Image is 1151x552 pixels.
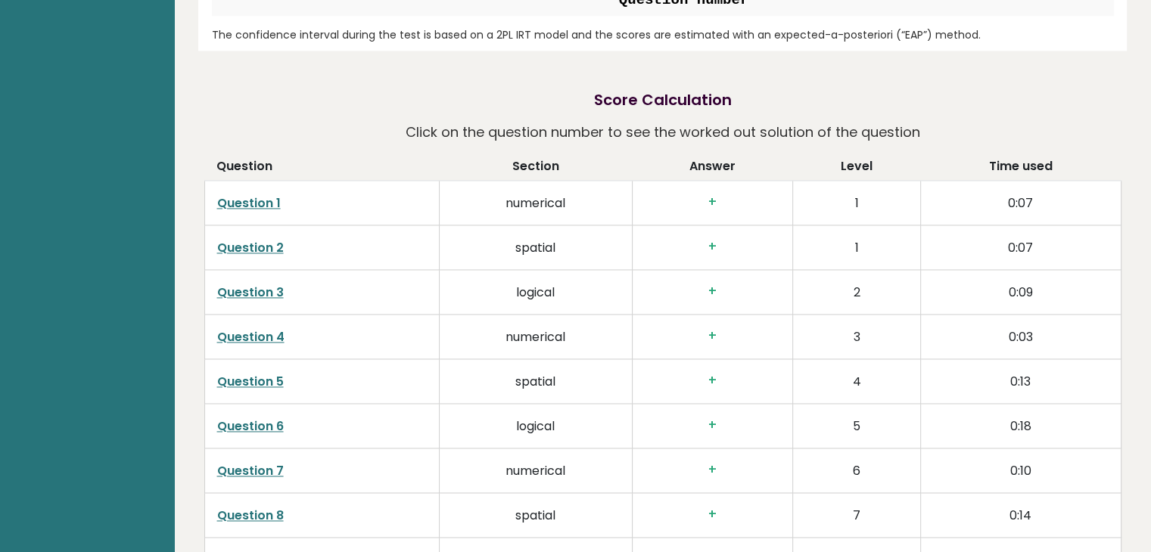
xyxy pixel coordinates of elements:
td: 0:03 [920,315,1121,359]
a: Question 2 [217,239,284,256]
a: Question 1 [217,194,281,212]
td: 7 [793,493,921,538]
a: Question 6 [217,417,284,435]
td: numerical [439,181,632,225]
td: 0:07 [920,225,1121,270]
th: Answer [633,157,793,181]
td: numerical [439,448,632,493]
h3: + [645,462,780,478]
td: logical [439,270,632,315]
h2: Score Calculation [594,88,732,111]
th: Level [793,157,921,181]
h3: + [645,417,780,433]
td: 0:18 [920,404,1121,448]
div: The confidence interval during the test is based on a 2PL IRT model and the scores are estimated ... [212,27,1114,43]
td: 1 [793,225,921,270]
td: 4 [793,359,921,404]
th: Time used [920,157,1121,181]
td: spatial [439,493,632,538]
td: spatial [439,359,632,404]
td: 0:09 [920,270,1121,315]
p: Click on the question number to see the worked out solution of the question [406,119,920,146]
td: numerical [439,315,632,359]
h3: + [645,239,780,255]
td: spatial [439,225,632,270]
a: Question 7 [217,462,284,479]
th: Question [204,157,439,181]
h3: + [645,373,780,389]
td: 5 [793,404,921,448]
h3: + [645,284,780,299]
td: 1 [793,181,921,225]
h3: + [645,507,780,523]
a: Question 4 [217,328,285,346]
td: 0:13 [920,359,1121,404]
td: 2 [793,270,921,315]
td: 0:07 [920,181,1121,225]
h3: + [645,194,780,210]
td: logical [439,404,632,448]
td: 6 [793,448,921,493]
a: Question 3 [217,284,284,301]
td: 3 [793,315,921,359]
h3: + [645,328,780,344]
a: Question 8 [217,507,284,524]
td: 0:10 [920,448,1121,493]
a: Question 5 [217,373,284,390]
th: Section [439,157,632,181]
td: 0:14 [920,493,1121,538]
